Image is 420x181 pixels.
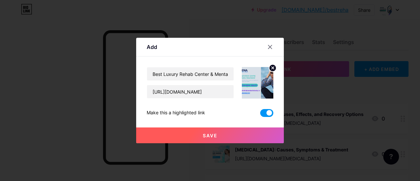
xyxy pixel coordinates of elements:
[136,127,284,143] button: Save
[203,133,218,138] span: Save
[147,109,205,117] div: Make this a highlighted link
[147,43,157,51] div: Add
[242,67,273,99] img: link_thumbnail
[147,85,234,98] input: URL
[147,67,234,80] input: Title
